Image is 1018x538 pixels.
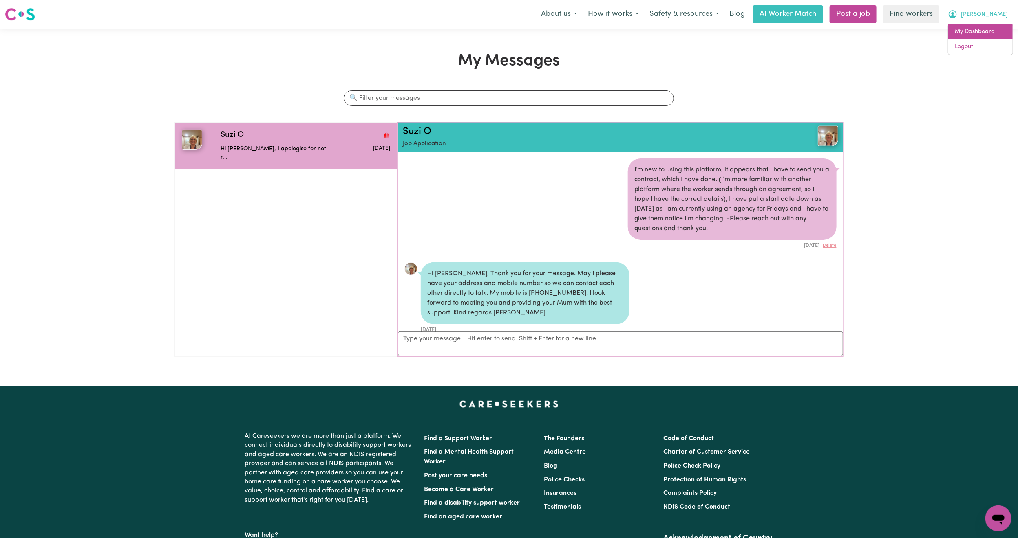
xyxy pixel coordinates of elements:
[245,428,415,508] p: At Careseekers we are more than just a platform. We connect individuals directly to disability su...
[544,504,581,510] a: Testimonials
[724,5,750,23] a: Blog
[424,486,494,493] a: Become a Care Worker
[536,6,583,23] button: About us
[948,24,1013,40] a: My Dashboard
[403,139,766,149] p: Job Application
[544,449,586,455] a: Media Centre
[344,90,674,106] input: 🔍 Filter your messages
[544,490,576,496] a: Insurances
[182,130,202,150] img: Suzi O
[424,472,488,479] a: Post your care needs
[403,127,431,136] a: Suzi O
[404,262,417,275] img: 930C43DBC6DBA5EBA142C1AD568C9FEE_avatar_blob
[424,500,520,506] a: Find a disability support worker
[5,7,35,22] img: Careseekers logo
[583,6,644,23] button: How it works
[883,5,939,23] a: Find workers
[459,401,559,407] a: Careseekers home page
[943,6,1013,23] button: My Account
[818,126,838,146] img: View Suzi O's profile
[424,449,514,465] a: Find a Mental Health Support Worker
[948,24,1013,55] div: My Account
[175,123,397,169] button: Suzi OSuzi ODelete conversationHi [PERSON_NAME], I apologise for not r...Message sent on Septembe...
[424,435,492,442] a: Find a Support Worker
[663,449,750,455] a: Charter of Customer Service
[961,10,1008,19] span: [PERSON_NAME]
[383,130,390,141] button: Delete conversation
[221,130,244,141] span: Suzi O
[766,126,838,146] a: Suzi O
[544,477,585,483] a: Police Checks
[421,324,629,334] div: [DATE]
[424,514,503,520] a: Find an aged care worker
[221,145,333,162] p: Hi [PERSON_NAME], I apologise for not r...
[5,5,35,24] a: Careseekers logo
[985,505,1011,531] iframe: Button to launch messaging window, conversation in progress
[404,262,417,275] a: View Suzi O's profile
[628,240,837,249] div: [DATE]
[663,504,730,510] a: NDIS Code of Conduct
[823,242,837,249] button: Delete
[663,490,717,496] a: Complaints Policy
[830,5,877,23] a: Post a job
[663,435,714,442] a: Code of Conduct
[663,477,746,483] a: Protection of Human Rights
[373,146,390,151] span: Message sent on September 1, 2025
[421,262,629,324] div: Hi [PERSON_NAME], Thank you for your message. May I please have your address and mobile number so...
[544,435,584,442] a: The Founders
[544,463,557,469] a: Blog
[644,6,724,23] button: Safety & resources
[628,158,837,240] div: I’m new to using this platform, it appears that I have to send you a contract, which I have done....
[174,51,844,71] h1: My Messages
[948,39,1013,55] a: Logout
[663,463,720,469] a: Police Check Policy
[753,5,823,23] a: AI Worker Match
